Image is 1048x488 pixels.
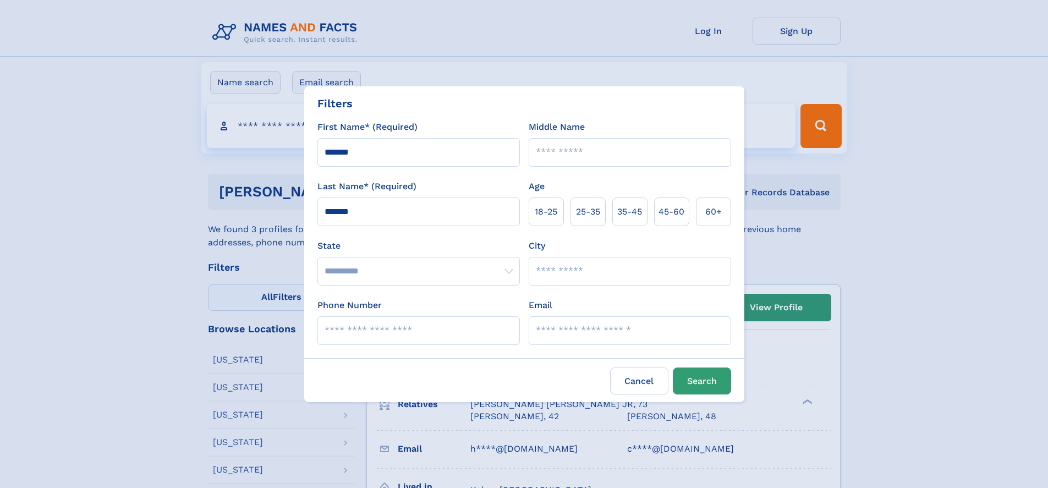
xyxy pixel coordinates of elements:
[659,205,684,218] span: 45‑60
[317,239,520,253] label: State
[317,120,418,134] label: First Name* (Required)
[529,120,585,134] label: Middle Name
[705,205,722,218] span: 60+
[576,205,600,218] span: 25‑35
[317,299,382,312] label: Phone Number
[529,239,545,253] label: City
[673,368,731,394] button: Search
[529,299,552,312] label: Email
[610,368,668,394] label: Cancel
[317,180,416,193] label: Last Name* (Required)
[617,205,642,218] span: 35‑45
[317,95,353,112] div: Filters
[529,180,545,193] label: Age
[535,205,557,218] span: 18‑25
